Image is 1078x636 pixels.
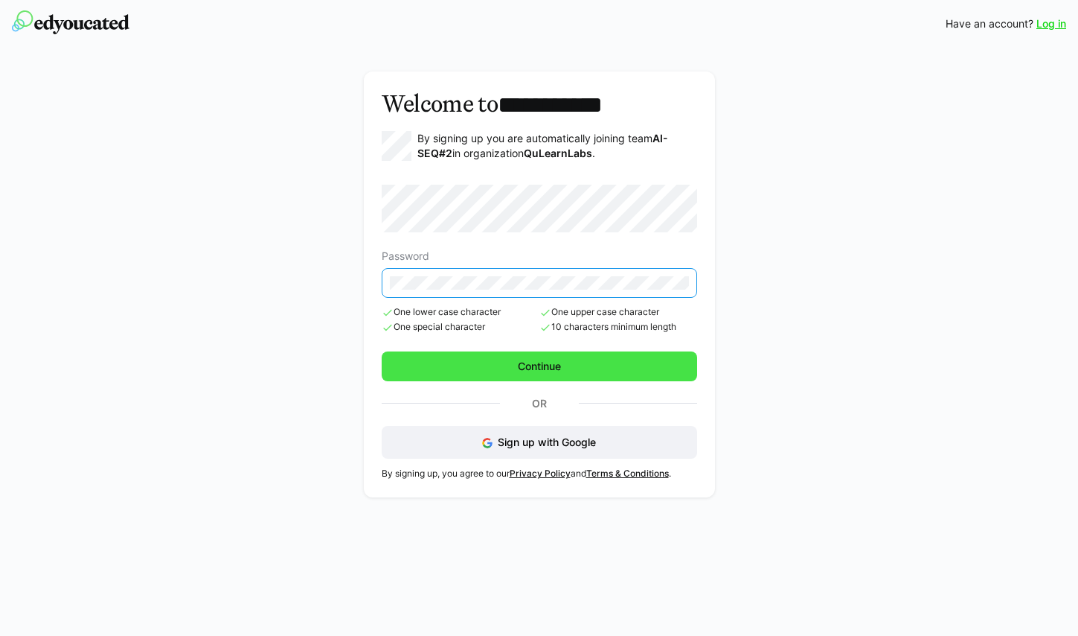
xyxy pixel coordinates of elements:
span: Have an account? [946,16,1033,31]
span: 10 characters minimum length [539,322,697,334]
span: Continue [516,359,563,374]
a: Terms & Conditions [586,468,669,479]
span: One upper case character [539,307,697,319]
a: Privacy Policy [510,468,571,479]
span: One lower case character [382,307,539,319]
span: Password [382,250,429,262]
p: Or [500,393,579,414]
strong: QuLearnLabs [524,147,592,159]
a: Log in [1036,16,1066,31]
button: Sign up with Google [382,426,697,459]
p: By signing up, you agree to our and . [382,468,697,480]
img: edyoucated [12,10,129,34]
p: By signing up you are automatically joining team in organization . [417,131,697,161]
h3: Welcome to [382,89,697,119]
button: Continue [382,352,697,381]
span: One special character [382,322,539,334]
span: Sign up with Google [498,436,596,448]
